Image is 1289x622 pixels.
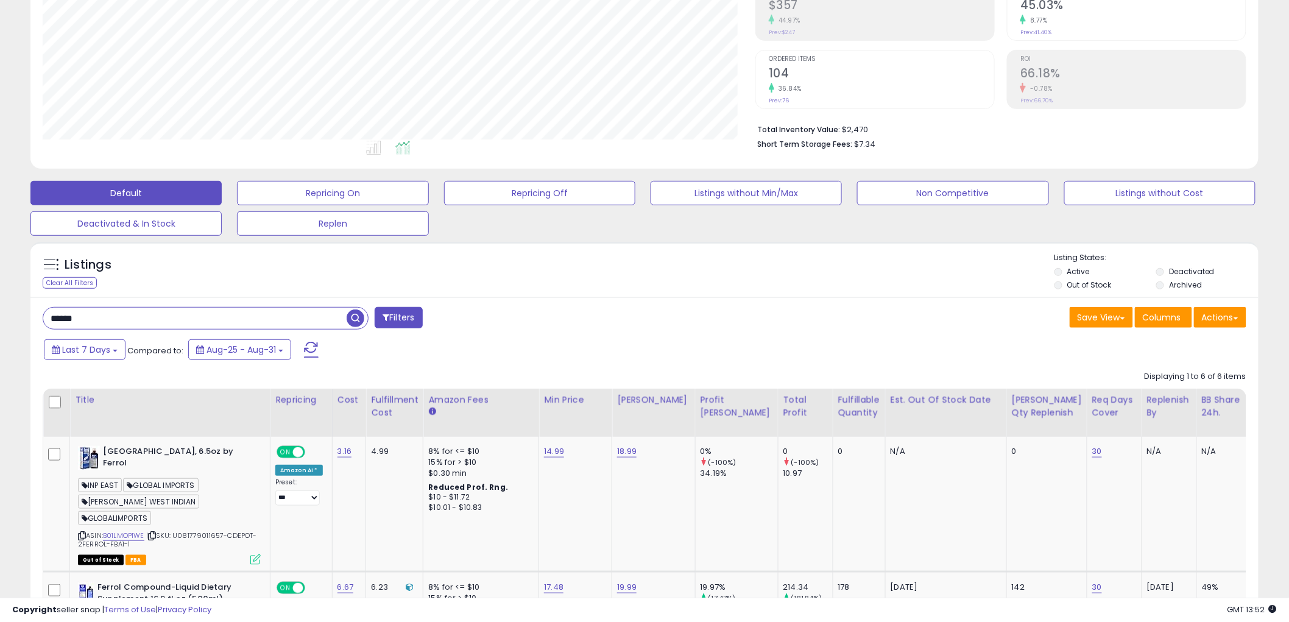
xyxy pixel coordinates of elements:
b: Short Term Storage Fees: [757,139,852,149]
div: 49% [1202,582,1242,593]
span: Ordered Items [769,56,994,63]
button: Default [30,181,222,205]
span: GLOBALIMPORTS [78,511,151,525]
div: $10.01 - $10.83 [428,503,529,513]
button: Actions [1194,307,1246,328]
div: 0 [783,446,833,457]
div: 0 [1012,446,1078,457]
a: 14.99 [544,445,564,458]
label: Archived [1169,280,1202,290]
div: 0% [701,446,778,457]
a: Terms of Use [104,604,156,615]
button: Replen [237,211,428,236]
div: 214.34 [783,582,833,593]
div: Fulfillment Cost [371,394,418,419]
button: Listings without Cost [1064,181,1255,205]
div: 0 [838,446,876,457]
div: Profit [PERSON_NAME] [701,394,773,419]
b: Total Inventory Value: [757,124,840,135]
div: [PERSON_NAME] Qty Replenish [1012,394,1082,419]
div: 4.99 [371,446,414,457]
div: 178 [838,582,876,593]
small: Prev: $247 [769,29,795,36]
a: 3.16 [337,445,352,458]
div: Min Price [544,394,607,406]
span: INP EAST [78,478,122,492]
span: FBA [125,555,146,565]
button: Repricing On [237,181,428,205]
p: Listing States: [1054,252,1259,264]
span: All listings that are currently out of stock and unavailable for purchase on Amazon [78,555,124,565]
div: Fulfillable Quantity [838,394,880,419]
a: 18.99 [617,445,637,458]
span: Aug-25 - Aug-31 [207,344,276,356]
div: Est. Out Of Stock Date [891,394,1001,406]
div: Replenish By [1147,394,1192,419]
div: 6.23 [371,582,414,593]
small: 36.84% [774,84,802,93]
small: (-100%) [791,458,819,467]
small: Prev: 41.40% [1020,29,1051,36]
button: Non Competitive [857,181,1048,205]
span: Compared to: [127,345,183,356]
div: [PERSON_NAME] [617,394,690,406]
span: 2025-09-8 13:52 GMT [1227,604,1277,615]
span: | SKU: U081779011657-CDEPOT-2FERROL-FBA1-1 [78,531,257,549]
div: Title [75,394,265,406]
button: Repricing Off [444,181,635,205]
h2: 66.18% [1020,66,1246,83]
button: Last 7 Days [44,339,125,360]
a: 30 [1092,581,1102,593]
img: 51bj2PE2ckL._SL40_.jpg [78,446,100,470]
span: Last 7 Days [62,344,110,356]
div: 8% for <= $10 [428,446,529,457]
a: 17.48 [544,581,563,593]
small: (-100%) [708,458,736,467]
small: 8.77% [1026,16,1048,25]
b: [GEOGRAPHIC_DATA], 6.5oz by Ferrol [103,446,251,472]
small: Prev: 66.70% [1020,97,1053,104]
div: [DATE] [1147,582,1187,593]
a: B01LMOP1WE [103,531,144,541]
div: Amazon AI * [275,465,323,476]
div: 8% for <= $10 [428,582,529,593]
div: Cost [337,394,361,406]
div: Amazon Fees [428,394,534,406]
small: 44.97% [774,16,800,25]
span: [PERSON_NAME] WEST INDIAN [78,495,199,509]
div: Displaying 1 to 6 of 6 items [1145,371,1246,383]
img: 41bK7eDMLBL._SL40_.jpg [78,582,94,606]
span: $7.34 [854,138,875,150]
span: Columns [1143,311,1181,323]
div: Req Days Cover [1092,394,1137,419]
div: 19.97% [701,582,778,593]
div: Preset: [275,478,323,506]
div: 15% for > $10 [428,457,529,468]
div: 34.19% [701,468,778,479]
div: BB Share 24h. [1202,394,1246,419]
div: ASIN: [78,446,261,564]
div: 10.97 [783,468,833,479]
a: 30 [1092,445,1102,458]
label: Active [1067,266,1090,277]
strong: Copyright [12,604,57,615]
li: $2,470 [757,121,1237,136]
div: seller snap | | [12,604,211,616]
div: Total Profit [783,394,828,419]
h2: 104 [769,66,994,83]
span: OFF [303,447,323,458]
span: ROI [1020,56,1246,63]
span: ON [278,583,293,593]
label: Out of Stock [1067,280,1112,290]
span: ON [278,447,293,458]
b: Ferrol Compound-Liquid Dietary Supplement 16.9 fl oz (500ml) [97,582,245,607]
div: 142 [1012,582,1078,593]
div: N/A [1147,446,1187,457]
small: Amazon Fees. [428,406,436,417]
div: Repricing [275,394,327,406]
p: [DATE] [891,582,997,593]
b: Reduced Prof. Rng. [428,482,508,492]
div: $10 - $11.72 [428,492,529,503]
button: Filters [375,307,422,328]
th: Please note that this number is a calculation based on your required days of coverage and your ve... [1006,389,1087,437]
